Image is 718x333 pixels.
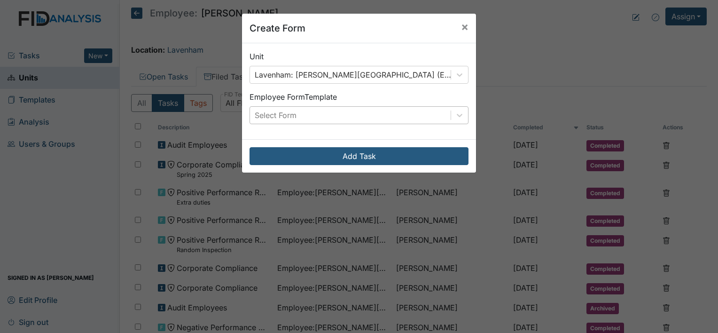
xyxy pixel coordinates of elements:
div: Lavenham: [PERSON_NAME][GEOGRAPHIC_DATA] (Employee) [255,69,452,80]
label: Employee Form Template [250,91,337,103]
div: Select Form [255,110,297,121]
button: Close [453,14,476,40]
label: Unit [250,51,264,62]
h5: Create Form [250,21,305,35]
span: × [461,20,468,33]
button: Add Task [250,147,468,165]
